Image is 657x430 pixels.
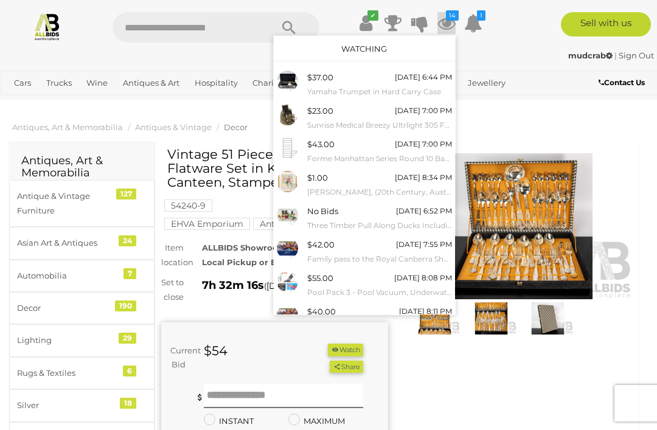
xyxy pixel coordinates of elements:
span: $1.00 [307,173,328,182]
a: $40.00 [DATE] 8:11 PM Family pass to the Royal Canberra Show 2026 (3) [274,302,455,335]
a: No Bids [DATE] 6:52 PM Three Timber Pull Along Ducks Including Brio with Pint Mugs and Electric [... [274,201,455,235]
a: Sell with us [561,12,652,36]
a: $1.00 [DATE] 8:34 PM [PERSON_NAME], (20th Century, Australian), Flower Posy with Jug, Lovely Orig... [274,168,455,201]
a: 1 [464,12,482,34]
i: 14 [446,10,459,21]
a: Antiques & Art [118,73,184,93]
span: $43.00 [307,139,335,149]
a: [GEOGRAPHIC_DATA] [87,93,183,113]
a: Sign Out [619,50,654,60]
span: $40.00 [307,307,336,316]
a: 14 [437,12,456,34]
a: Cars [9,73,36,93]
small: Pool Pack 3 - Pool Vacuum, Underwater Light & Airmat [307,286,452,299]
img: 54047-15a.jpg [277,104,298,125]
b: Contact Us [599,78,645,87]
small: Family pass to the Royal Canberra Show 2026 #2 [307,252,452,266]
div: [DATE] 8:08 PM [394,271,452,285]
a: Trucks [41,73,77,93]
small: Sunrise Medical Breezy Ultrlight 305 Folding Wheelchair [307,119,452,132]
a: mudcrab [568,50,614,60]
a: $43.00 [DATE] 7:00 PM Forme Manhattan Series Round 10 Bar Heated Towel Rail - 1340mm - Brand New ... [274,134,455,168]
span: $23.00 [307,106,333,116]
span: No Bids [307,206,338,216]
span: $42.00 [307,240,335,249]
a: $55.00 [DATE] 8:08 PM Pool Pack 3 - Pool Vacuum, Underwater Light & Airmat [274,268,455,302]
strong: mudcrab [568,50,613,60]
img: Allbids.com.au [33,12,61,41]
a: Wine [82,73,113,93]
a: $23.00 [DATE] 7:00 PM Sunrise Medical Breezy Ultrlight 305 Folding Wheelchair [274,101,455,134]
div: [DATE] 6:44 PM [395,71,452,84]
a: Charity [248,73,286,93]
a: Contact Us [599,76,648,89]
img: 54047-19a.jpeg [277,137,298,159]
small: [PERSON_NAME], (20th Century, Australian), Flower Posy with Jug, Lovely Original Watercolour, 39 ... [307,186,452,199]
div: [DATE] 7:00 PM [395,137,452,151]
a: $37.00 [DATE] 6:44 PM Yamaha Trumpet in Hard Carry Case [274,68,455,101]
div: [DATE] 7:55 PM [396,238,452,251]
img: 54263-10a.jpeg [277,204,298,226]
small: Yamaha Trumpet in Hard Carry Case [307,85,452,99]
span: $55.00 [307,273,333,283]
a: Sports [47,93,82,113]
img: 54540-26a.png [277,238,298,259]
span: | [614,50,617,60]
i: 1 [477,10,485,21]
div: [DATE] 8:34 PM [395,171,452,184]
div: [DATE] 7:00 PM [395,104,452,117]
small: Three Timber Pull Along Ducks Including Brio with Pint Mugs and Electric [PERSON_NAME] [307,219,452,232]
img: 54540-39a.png [277,271,298,293]
a: Watching [341,44,387,54]
a: $42.00 [DATE] 7:55 PM Family pass to the Royal Canberra Show 2026 #2 [274,235,455,268]
a: Jewellery [463,73,510,93]
img: 54369-20a.jpg [277,171,298,192]
small: Forme Manhattan Series Round 10 Bar Heated Towel Rail - 1340mm - Brand New - RRP $1270.00 [307,152,452,165]
img: 54540-42a.png [277,305,298,326]
img: 54330-9a.JPG [277,71,298,92]
i: ✔ [367,10,378,21]
div: [DATE] 6:52 PM [396,204,452,218]
div: [DATE] 8:11 PM [399,305,452,318]
a: Office [9,93,42,113]
span: $37.00 [307,72,333,82]
button: Search [259,12,319,43]
a: Hospitality [190,73,243,93]
a: ✔ [357,12,375,34]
